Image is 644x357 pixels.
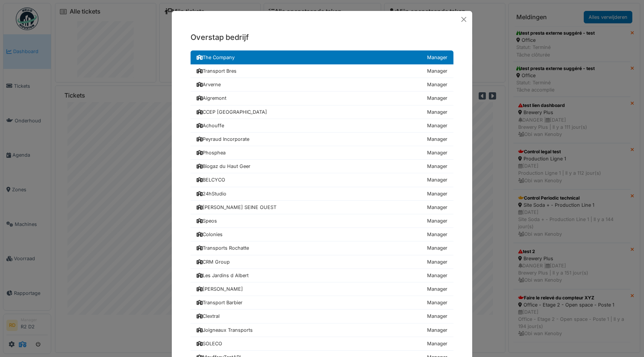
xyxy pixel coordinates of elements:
div: [PERSON_NAME] SEINE OUEST [197,204,276,211]
div: Manager [427,149,447,156]
div: Arverne [197,81,221,88]
a: Peyraud Incorporate Manager [191,133,453,146]
div: Manager [427,176,447,183]
button: Close [458,14,469,25]
div: Joigneaux Transports [197,326,253,334]
div: The Company [197,54,235,61]
a: Arverne Manager [191,78,453,92]
div: Transports Rochatte [197,244,249,252]
div: Manager [427,190,447,197]
a: Transport Bres Manager [191,64,453,78]
div: Manager [427,272,447,279]
div: Manager [427,340,447,347]
a: Les Jardins d Albert Manager [191,269,453,282]
a: Clextral Manager [191,310,453,323]
a: Speos Manager [191,214,453,228]
div: Phosphea [197,149,226,156]
div: Manager [427,67,447,75]
div: CCEP [GEOGRAPHIC_DATA] [197,108,267,116]
a: CCEP [GEOGRAPHIC_DATA] Manager [191,105,453,119]
div: Manager [427,313,447,320]
div: BELCYCO [197,176,225,183]
div: Speos [197,217,217,224]
div: Manager [427,54,447,61]
a: Biogaz du Haut Geer Manager [191,160,453,173]
div: Manager [427,136,447,143]
div: CRM Group [197,258,230,265]
div: Manager [427,217,447,224]
div: [PERSON_NAME] [197,285,243,293]
div: 24hStudio [197,190,226,197]
a: Colonies Manager [191,228,453,241]
div: Peyraud Incorporate [197,136,249,143]
div: Colonies [197,231,223,238]
a: Achouffe Manager [191,119,453,133]
div: Manager [427,244,447,252]
a: Joigneaux Transports Manager [191,323,453,337]
div: Aigremont [197,95,226,102]
div: Manager [427,81,447,88]
div: Manager [427,231,447,238]
div: Manager [427,163,447,170]
div: Clextral [197,313,220,320]
div: Manager [427,204,447,211]
div: Achouffe [197,122,224,129]
a: Transports Rochatte Manager [191,241,453,255]
a: SOLECO Manager [191,337,453,351]
a: The Company Manager [191,50,453,64]
a: BELCYCO Manager [191,173,453,187]
div: Les Jardins d Albert [197,272,249,279]
a: CRM Group Manager [191,255,453,269]
div: Manager [427,299,447,306]
a: 24hStudio Manager [191,187,453,201]
a: [PERSON_NAME] SEINE OUEST Manager [191,201,453,214]
a: Transport Barbier Manager [191,296,453,310]
div: Manager [427,122,447,129]
div: Transport Bres [197,67,237,75]
div: SOLECO [197,340,222,347]
a: Aigremont Manager [191,92,453,105]
div: Manager [427,95,447,102]
div: Manager [427,108,447,116]
div: Biogaz du Haut Geer [197,163,250,170]
h5: Overstap bedrijf [191,32,453,43]
div: Manager [427,258,447,265]
a: Phosphea Manager [191,146,453,160]
div: Manager [427,285,447,293]
div: Transport Barbier [197,299,243,306]
div: Manager [427,326,447,334]
a: [PERSON_NAME] Manager [191,282,453,296]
